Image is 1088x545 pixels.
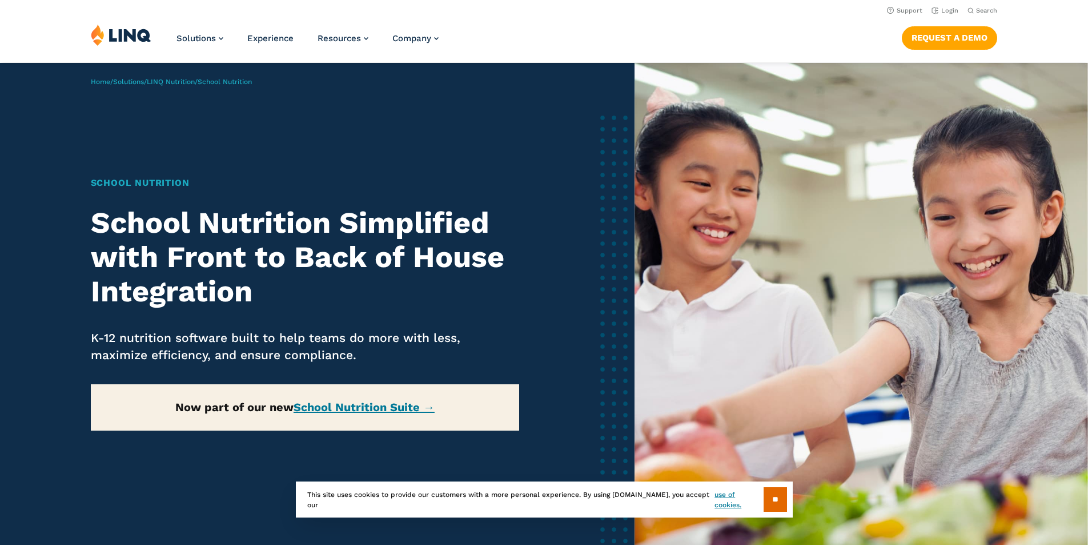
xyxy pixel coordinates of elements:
[113,78,144,86] a: Solutions
[198,78,252,86] span: School Nutrition
[147,78,195,86] a: LINQ Nutrition
[902,26,997,49] a: Request a Demo
[175,400,435,414] strong: Now part of our new
[91,78,252,86] span: / / /
[294,400,435,414] a: School Nutrition Suite →
[318,33,368,43] a: Resources
[392,33,431,43] span: Company
[902,24,997,49] nav: Button Navigation
[967,6,997,15] button: Open Search Bar
[318,33,361,43] span: Resources
[247,33,294,43] a: Experience
[714,490,763,510] a: use of cookies.
[91,78,110,86] a: Home
[176,33,223,43] a: Solutions
[976,7,997,14] span: Search
[91,329,520,364] p: K-12 nutrition software built to help teams do more with less, maximize efficiency, and ensure co...
[932,7,958,14] a: Login
[887,7,922,14] a: Support
[176,24,439,62] nav: Primary Navigation
[392,33,439,43] a: Company
[91,176,520,190] h1: School Nutrition
[176,33,216,43] span: Solutions
[91,206,520,308] h2: School Nutrition Simplified with Front to Back of House Integration
[91,24,151,46] img: LINQ | K‑12 Software
[296,482,793,518] div: This site uses cookies to provide our customers with a more personal experience. By using [DOMAIN...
